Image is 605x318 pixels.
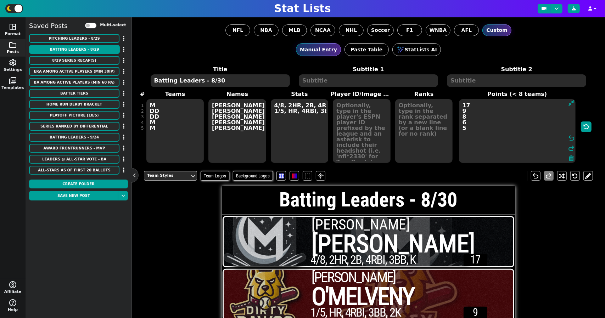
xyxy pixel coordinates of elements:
[29,89,119,98] button: Batter Tiers
[141,120,144,125] div: 4
[274,2,331,15] h1: Stat Lists
[461,27,472,34] span: AFL
[144,90,206,98] label: Teams
[29,78,119,87] button: Ba among active players (min 60 PA)
[9,58,17,67] span: settings
[29,67,119,76] button: ERA among active players (min 30IP)
[268,90,331,98] label: Stats
[346,27,357,34] span: NHL
[141,108,144,114] div: 2
[455,90,579,98] label: Points (< 8 teams)
[312,269,528,285] span: [PERSON_NAME]
[443,65,591,74] label: Subtitle 2
[147,173,187,179] div: Team Styles
[271,99,329,163] textarea: 4/8, 2HR, 2B, 4RBI, 3BB, K 1/5, HR, 4RBI, 3BB, 2K
[29,56,119,65] button: 8/29 Series Recap(s)
[140,90,145,98] label: #
[312,217,528,233] span: [PERSON_NAME]
[141,125,144,131] div: 5
[289,27,301,34] span: MLB
[29,45,120,54] button: Batting Leaders - 8/29
[9,23,17,31] span: space_dashboard
[206,90,269,98] label: Names
[331,90,393,98] label: Player ID/Image URL
[406,27,413,34] span: F1
[310,251,416,269] span: 4/8, 2HR, 2B, 4RBI, 3BB, K
[151,74,290,87] textarea: Batting Leaders - 8/30
[29,180,128,188] button: Create Folder
[294,65,442,74] label: Subtitle 1
[459,99,576,163] textarea: 17 9 8 6 5
[222,190,515,210] h1: Batting Leaders - 8/30
[29,122,119,131] button: Series Ranked by Differential
[9,41,17,49] span: folder
[344,43,389,56] button: Paste Table
[567,134,576,142] span: undo
[544,172,553,180] span: redo
[296,43,341,56] button: Manual Entry
[312,282,414,311] span: O'Melveny
[29,155,119,164] button: Leaders @ All-Star Vote - BA
[392,43,441,56] button: StatLists AI
[29,100,119,109] button: Home Run Derby Bracket
[29,22,67,30] h5: Saved Posts
[29,133,119,142] button: Batting Leaders - 9/24
[315,27,331,34] span: NCAA
[567,144,576,153] span: redo
[233,171,273,181] span: Background Logos
[260,27,272,34] span: NBA
[9,76,17,85] span: photo_library
[29,191,118,200] button: Save new post
[29,166,119,175] button: All-Stars as of first 20 Ballots
[544,171,554,181] button: redo
[233,27,243,34] span: NFL
[100,22,126,28] label: Multi-select
[312,229,475,258] span: [PERSON_NAME]
[29,34,119,43] button: Pitching Leaders - 8/29
[141,114,144,120] div: 3
[9,299,17,307] span: help
[146,99,204,163] textarea: M DD DD M M
[146,65,294,74] label: Title
[430,27,447,34] span: WNBA
[371,27,390,34] span: Soccer
[464,254,487,266] div: 17
[141,103,144,108] div: 1
[486,27,507,34] span: Custom
[29,111,119,120] button: Playoff Picture (10/5)
[9,280,17,289] span: monetization_on
[531,171,540,181] button: undo
[393,90,455,98] label: Ranks
[531,172,540,180] span: undo
[201,171,229,181] span: Team Logos
[208,99,266,163] textarea: [PERSON_NAME] [PERSON_NAME] [PERSON_NAME] [PERSON_NAME] [PERSON_NAME]
[29,144,119,153] button: Award Frontrunners - MVP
